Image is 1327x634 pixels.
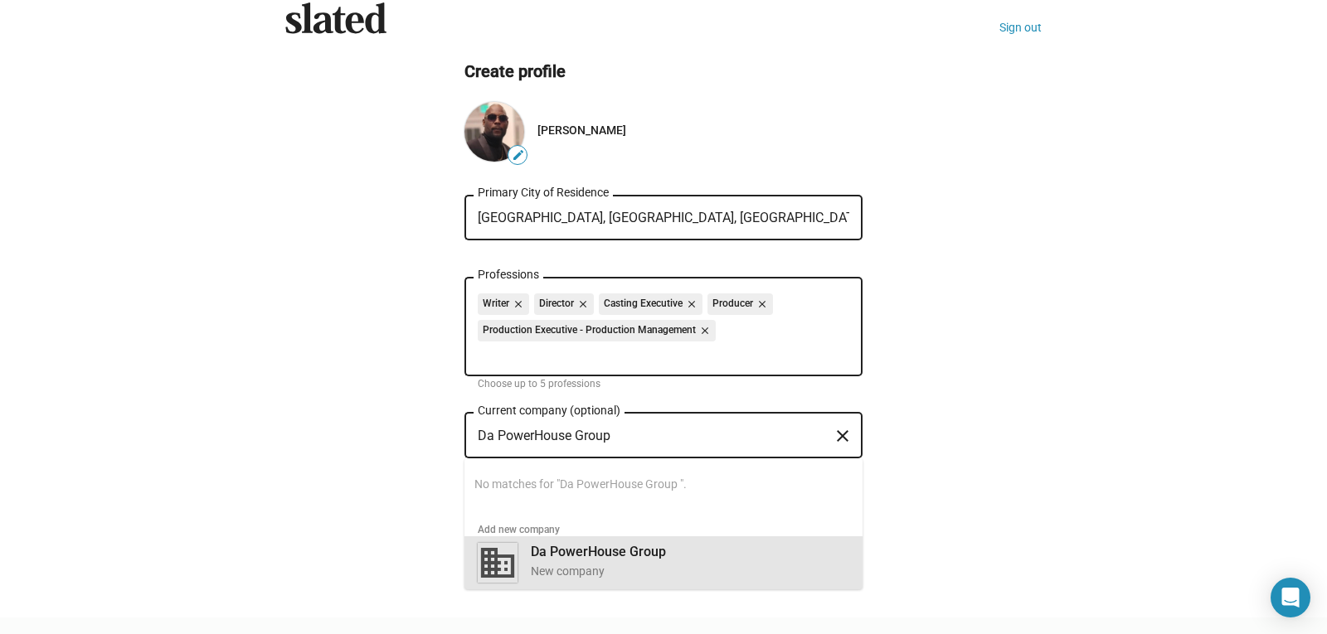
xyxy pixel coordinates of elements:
mat-icon: close [833,423,853,449]
b: Da PowerHouse Group [531,544,666,559]
mat-icon: close [683,297,698,312]
img: Da PowerHouse Group [478,543,518,583]
mat-icon: close [574,297,589,312]
mat-icon: close [509,297,524,312]
h2: Create profile [464,60,863,83]
div: New company [531,564,849,579]
mat-chip: Production Executive - Production Management [478,320,716,341]
div: Open Intercom Messenger [1271,578,1310,617]
mat-chip: Producer [707,293,773,315]
span: No matches for "Da PowerHouse Group ". [474,458,849,510]
a: Sign out [999,21,1042,34]
mat-icon: close [753,297,768,312]
div: [PERSON_NAME] [537,123,863,137]
mat-hint: Choose up to 5 professions [478,378,600,391]
mat-icon: edit [512,148,525,162]
mat-chip: Casting Executive [599,293,702,315]
mat-chip: Writer [478,293,529,315]
mat-icon: close [696,323,711,338]
mat-chip: Director [534,293,594,315]
span: Add new company [464,510,863,536]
